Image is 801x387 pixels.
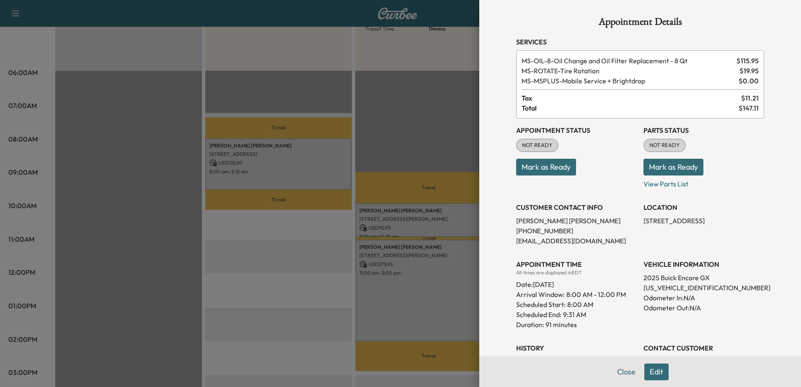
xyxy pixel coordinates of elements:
p: [US_VEHICLE_IDENTIFICATION_NUMBER] [643,283,764,293]
p: Scheduled Start: [516,299,566,310]
div: Date: [DATE] [516,276,637,289]
h3: CUSTOMER CONTACT INFO [516,202,637,212]
span: $ 147.11 [739,103,759,113]
span: $ 19.95 [739,66,759,76]
button: Edit [644,364,669,380]
h3: CONTACT CUSTOMER [643,343,764,353]
span: 8:00 AM - 12:00 PM [566,289,626,299]
span: $ 0.00 [739,76,759,86]
span: $ 11.21 [741,93,759,103]
h3: Parts Status [643,125,764,135]
h3: History [516,343,637,353]
div: All times are displayed in EDT [516,269,637,276]
p: Arrival Window: [516,289,637,299]
span: Tax [522,93,741,103]
span: $ 115.95 [736,56,759,66]
p: Scheduled End: [516,310,561,320]
span: NOT READY [644,141,685,150]
button: Mark as Ready [516,159,576,175]
p: Duration: 91 minutes [516,320,637,330]
h1: Appointment Details [516,17,764,30]
p: [PERSON_NAME] [PERSON_NAME] [516,216,637,226]
p: Odometer In: N/A [643,293,764,303]
p: [EMAIL_ADDRESS][DOMAIN_NAME] [516,236,637,246]
button: Mark as Ready [643,159,703,175]
h3: APPOINTMENT TIME [516,259,637,269]
p: View Parts List [643,175,764,189]
span: NOT READY [517,141,558,150]
span: Mobile Service + Brightdrop [522,76,735,86]
p: 2025 Buick Encore GX [643,273,764,283]
h3: LOCATION [643,202,764,212]
button: Close [612,364,641,380]
span: Oil Change and Oil Filter Replacement - 8 Qt [522,56,733,66]
h3: Services [516,37,764,47]
h3: Appointment Status [516,125,637,135]
p: Odometer Out: N/A [643,303,764,313]
p: [PHONE_NUMBER] [516,226,637,236]
p: [STREET_ADDRESS] [643,216,764,226]
p: 9:31 AM [563,310,586,320]
span: Tire Rotation [522,66,736,76]
h3: VEHICLE INFORMATION [643,259,764,269]
p: 8:00 AM [567,299,593,310]
span: Total [522,103,739,113]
